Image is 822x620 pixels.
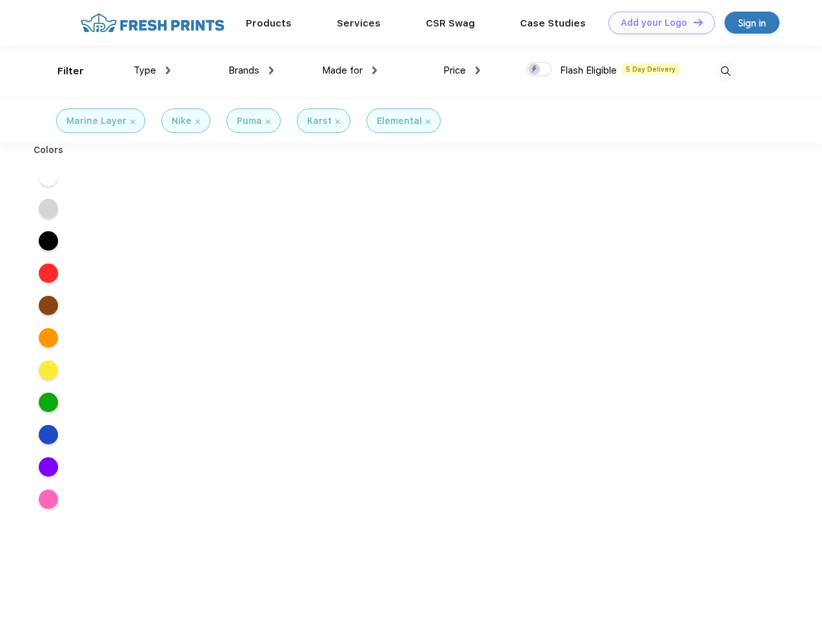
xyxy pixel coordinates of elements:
[738,15,766,30] div: Sign in
[266,119,270,124] img: filter_cancel.svg
[195,119,200,124] img: filter_cancel.svg
[228,65,259,76] span: Brands
[621,17,687,28] div: Add your Logo
[372,67,377,74] img: dropdown.png
[66,114,126,128] div: Marine Layer
[622,63,679,75] span: 5 Day Delivery
[322,65,363,76] span: Made for
[172,114,192,128] div: Nike
[694,19,703,26] img: DT
[307,114,332,128] div: Karst
[134,65,156,76] span: Type
[130,119,135,124] img: filter_cancel.svg
[237,114,262,128] div: Puma
[24,143,74,157] div: Colors
[426,119,430,124] img: filter_cancel.svg
[336,119,340,124] img: filter_cancel.svg
[246,17,292,29] a: Products
[725,12,779,34] a: Sign in
[377,114,422,128] div: Elemental
[57,64,84,79] div: Filter
[269,67,274,74] img: dropdown.png
[337,17,381,29] a: Services
[166,67,170,74] img: dropdown.png
[476,67,480,74] img: dropdown.png
[715,61,736,82] img: desktop_search.svg
[77,12,228,34] img: fo%20logo%202.webp
[443,65,466,76] span: Price
[426,17,475,29] a: CSR Swag
[560,65,617,76] span: Flash Eligible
